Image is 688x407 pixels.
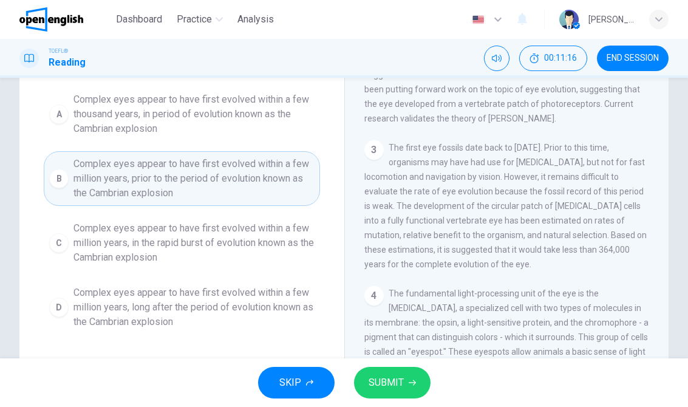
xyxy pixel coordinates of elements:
[177,12,212,27] span: Practice
[19,7,111,32] a: OpenEnglish logo
[49,104,69,124] div: A
[19,7,83,32] img: OpenEnglish logo
[354,367,431,398] button: SUBMIT
[233,9,279,30] button: Analysis
[49,47,68,55] span: TOEFL®
[172,9,228,30] button: Practice
[44,151,320,206] button: BComplex eyes appear to have first evolved within a few million years, prior to the period of evo...
[73,221,315,265] span: Complex eyes appear to have first evolved within a few million years, in the rapid burst of evolu...
[597,46,669,71] button: END SESSION
[519,46,587,71] button: 00:11:16
[73,92,315,136] span: Complex eyes appear to have first evolved within a few thousand years, in period of evolution kno...
[116,12,162,27] span: Dashboard
[471,15,486,24] img: en
[484,46,509,71] div: Mute
[544,53,577,63] span: 00:11:16
[369,374,404,391] span: SUBMIT
[258,367,335,398] button: SKIP
[49,55,86,70] h1: Reading
[364,286,384,306] div: 4
[364,143,647,269] span: The first eye fossils date back to [DATE]. Prior to this time, organisms may have had use for [ME...
[364,140,384,160] div: 3
[44,280,320,335] button: DComplex eyes appear to have first evolved within a few million years, long after the period of e...
[279,374,301,391] span: SKIP
[73,286,315,329] span: Complex eyes appear to have first evolved within a few million years, long after the period of ev...
[44,216,320,270] button: CComplex eyes appear to have first evolved within a few million years, in the rapid burst of evol...
[111,9,167,30] button: Dashboard
[49,233,69,253] div: C
[73,157,315,200] span: Complex eyes appear to have first evolved within a few million years, prior to the period of evol...
[49,298,69,317] div: D
[588,12,635,27] div: [PERSON_NAME]
[44,87,320,142] button: AComplex eyes appear to have first evolved within a few thousand years, in period of evolution kn...
[49,169,69,188] div: B
[607,53,659,63] span: END SESSION
[559,10,579,29] img: Profile picture
[237,12,274,27] span: Analysis
[519,46,587,71] div: Hide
